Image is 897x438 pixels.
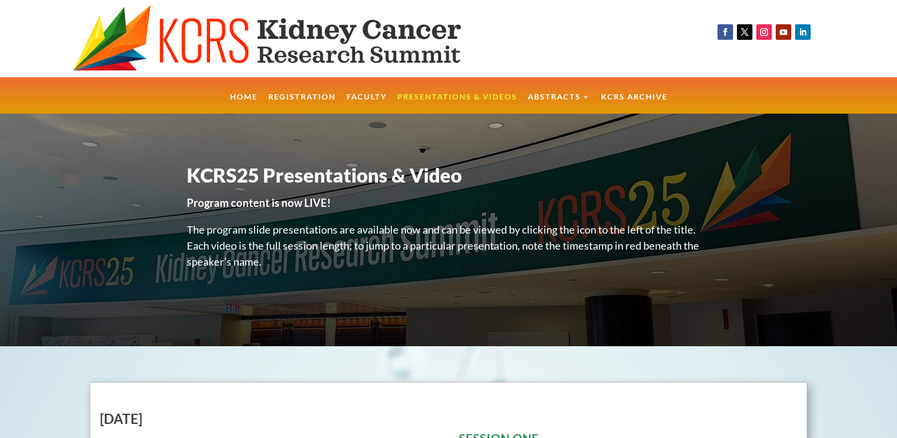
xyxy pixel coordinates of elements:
a: KCRS Archive [601,93,668,114]
a: Faculty [346,93,387,114]
span: KCRS25 Presentations & Video [187,164,462,187]
p: The program slide presentations are available now and can be viewed by clicking the icon to the l... [187,221,711,280]
a: Follow on LinkedIn [795,24,811,40]
a: Follow on X [737,24,752,40]
a: Home [230,93,258,114]
a: Presentations & Videos [397,93,517,114]
img: KCRS generic logo wide [73,5,509,72]
strong: Program content is now LIVE! [187,196,331,209]
a: Follow on Youtube [776,24,791,40]
a: Abstracts [528,93,590,114]
a: Registration [268,93,336,114]
a: Follow on Facebook [718,24,733,40]
h2: [DATE] [100,412,438,430]
a: Follow on Instagram [756,24,772,40]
